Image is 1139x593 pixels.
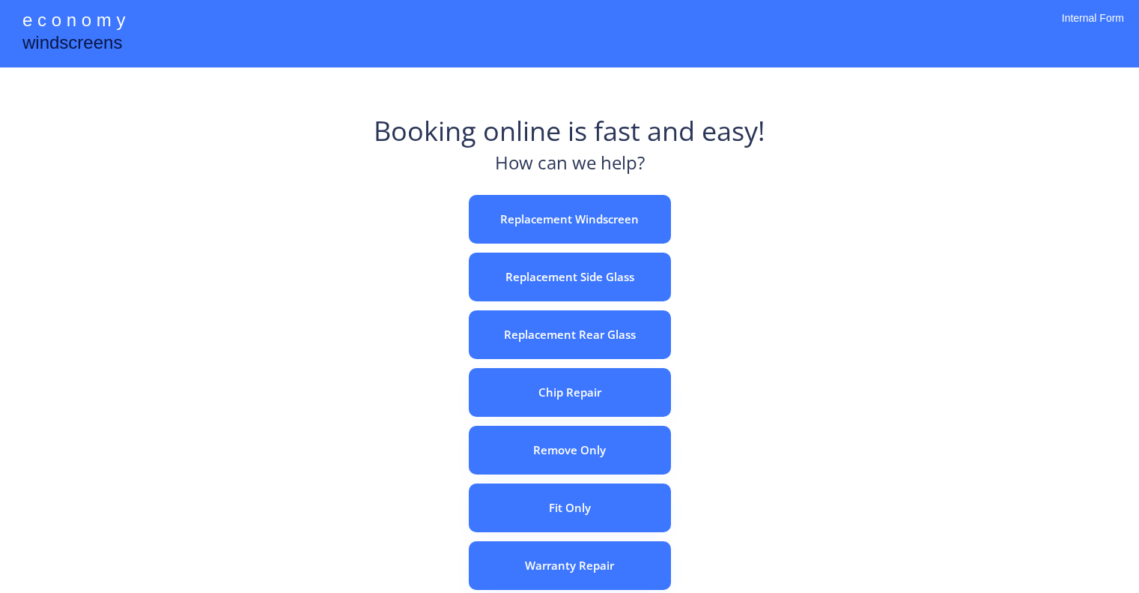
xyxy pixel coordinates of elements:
div: windscreens [22,30,122,59]
button: Replacement Windscreen [469,195,671,244]
div: How can we help? [495,150,645,184]
button: Chip Repair [469,368,671,417]
button: Replacement Side Glass [469,253,671,301]
button: Fit Only [469,484,671,532]
button: Remove Only [469,426,671,475]
div: Booking online is fast and easy! [374,112,765,150]
div: e c o n o m y [22,7,125,36]
button: Warranty Repair [469,541,671,590]
div: Internal Form [1062,11,1124,45]
button: Replacement Rear Glass [469,310,671,359]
